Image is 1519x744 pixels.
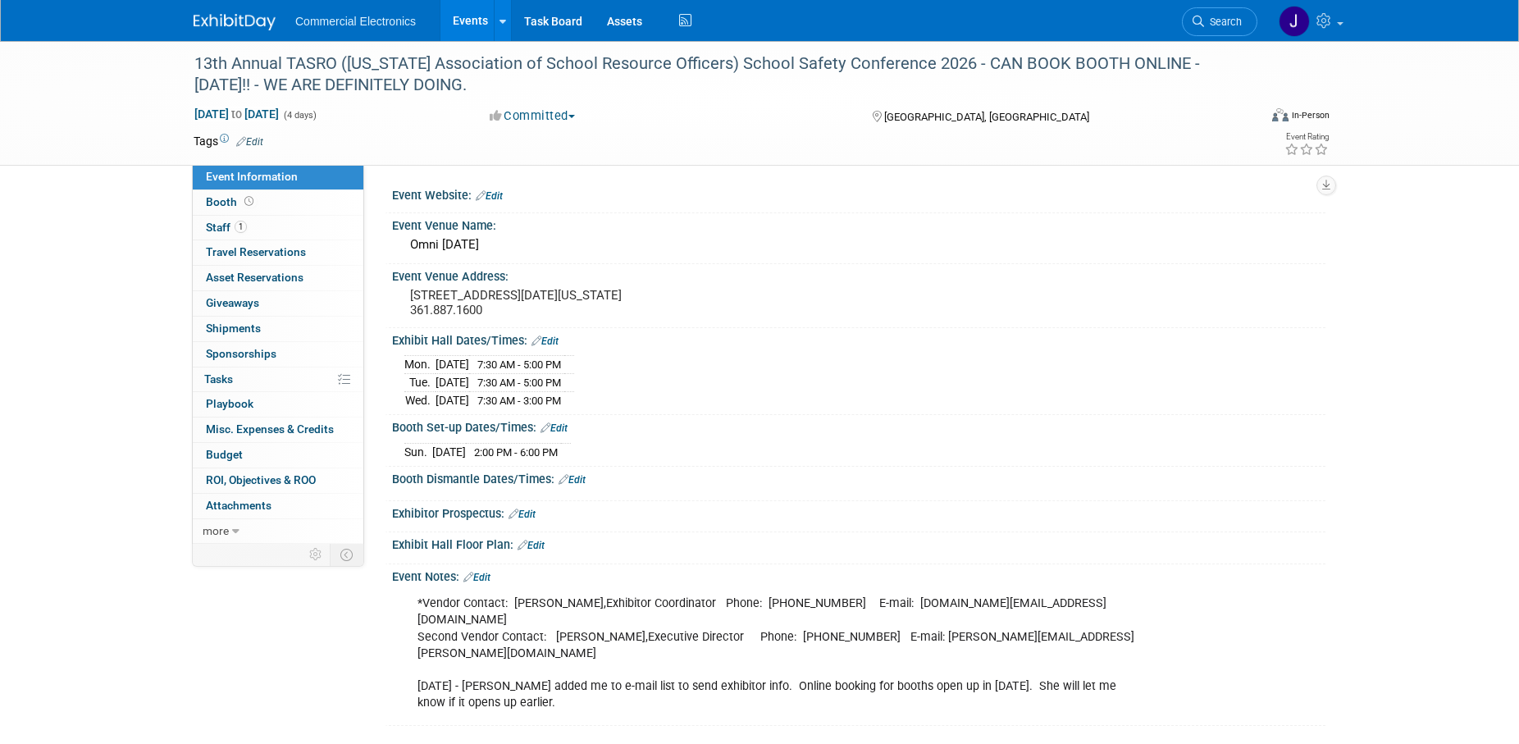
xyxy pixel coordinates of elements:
div: Event Website: [392,183,1325,204]
a: Asset Reservations [193,266,363,290]
div: 13th Annual TASRO ([US_STATE] Association of School Resource Officers) School Safety Conference 2... [189,49,1233,99]
span: [GEOGRAPHIC_DATA], [GEOGRAPHIC_DATA] [884,111,1089,123]
a: Event Information [193,165,363,189]
a: Edit [476,190,503,202]
a: Playbook [193,392,363,417]
span: Budget [206,448,243,461]
span: 7:30 AM - 3:00 PM [477,395,561,407]
span: Travel Reservations [206,245,306,258]
a: Edit [531,335,559,347]
a: Edit [518,540,545,551]
td: [DATE] [436,356,469,374]
a: Travel Reservations [193,240,363,265]
a: Edit [541,422,568,434]
td: Sun. [404,443,432,460]
a: Budget [193,443,363,468]
a: Staff1 [193,216,363,240]
span: 1 [235,221,247,233]
span: Booth [206,195,257,208]
td: [DATE] [436,374,469,392]
td: Wed. [404,391,436,409]
div: Event Rating [1284,133,1329,141]
td: Mon. [404,356,436,374]
td: Toggle Event Tabs [331,544,364,565]
a: Search [1182,7,1257,36]
span: Booth not reserved yet [241,195,257,208]
a: Edit [559,474,586,486]
span: Attachments [206,499,271,512]
div: Omni [DATE] [404,232,1313,258]
span: to [229,107,244,121]
div: Exhibit Hall Floor Plan: [392,532,1325,554]
span: Staff [206,221,247,234]
a: Edit [509,509,536,520]
span: [DATE] [DATE] [194,107,280,121]
td: Tags [194,133,263,149]
span: more [203,524,229,537]
a: Edit [236,136,263,148]
a: ROI, Objectives & ROO [193,468,363,493]
div: Booth Dismantle Dates/Times: [392,467,1325,488]
span: Event Information [206,170,298,183]
button: Committed [484,107,582,125]
div: Event Notes: [392,564,1325,586]
a: Edit [463,572,490,583]
span: Shipments [206,322,261,335]
td: [DATE] [432,443,466,460]
a: Booth [193,190,363,215]
span: (4 days) [282,110,317,121]
a: Misc. Expenses & Credits [193,418,363,442]
span: Tasks [204,372,233,386]
div: Booth Set-up Dates/Times: [392,415,1325,436]
pre: [STREET_ADDRESS][DATE][US_STATE] 361.887.1600 [410,288,763,317]
span: Commercial Electronics [295,15,416,28]
a: Attachments [193,494,363,518]
div: Exhibit Hall Dates/Times: [392,328,1325,349]
a: Sponsorships [193,342,363,367]
span: Asset Reservations [206,271,303,284]
div: Event Venue Address: [392,264,1325,285]
div: In-Person [1291,109,1330,121]
a: more [193,519,363,544]
td: Tue. [404,374,436,392]
span: Misc. Expenses & Credits [206,422,334,436]
span: Playbook [206,397,253,410]
span: 7:30 AM - 5:00 PM [477,377,561,389]
a: Shipments [193,317,363,341]
img: Format-Inperson.png [1272,108,1289,121]
td: [DATE] [436,391,469,409]
td: Personalize Event Tab Strip [302,544,331,565]
span: Sponsorships [206,347,276,360]
img: Jennifer Roosa [1279,6,1310,37]
div: Event Format [1161,106,1330,130]
div: Exhibitor Prospectus: [392,501,1325,523]
span: 2:00 PM - 6:00 PM [474,446,558,459]
div: Event Venue Name: [392,213,1325,234]
span: ROI, Objectives & ROO [206,473,316,486]
a: Giveaways [193,291,363,316]
span: 7:30 AM - 5:00 PM [477,358,561,371]
div: *Vendor Contact: [PERSON_NAME],Exhibitor Coordinator Phone: [PHONE_NUMBER] E-mail: [DOMAIN_NAME][... [406,587,1145,719]
a: Tasks [193,367,363,392]
span: Giveaways [206,296,259,309]
img: ExhibitDay [194,14,276,30]
span: Search [1204,16,1242,28]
